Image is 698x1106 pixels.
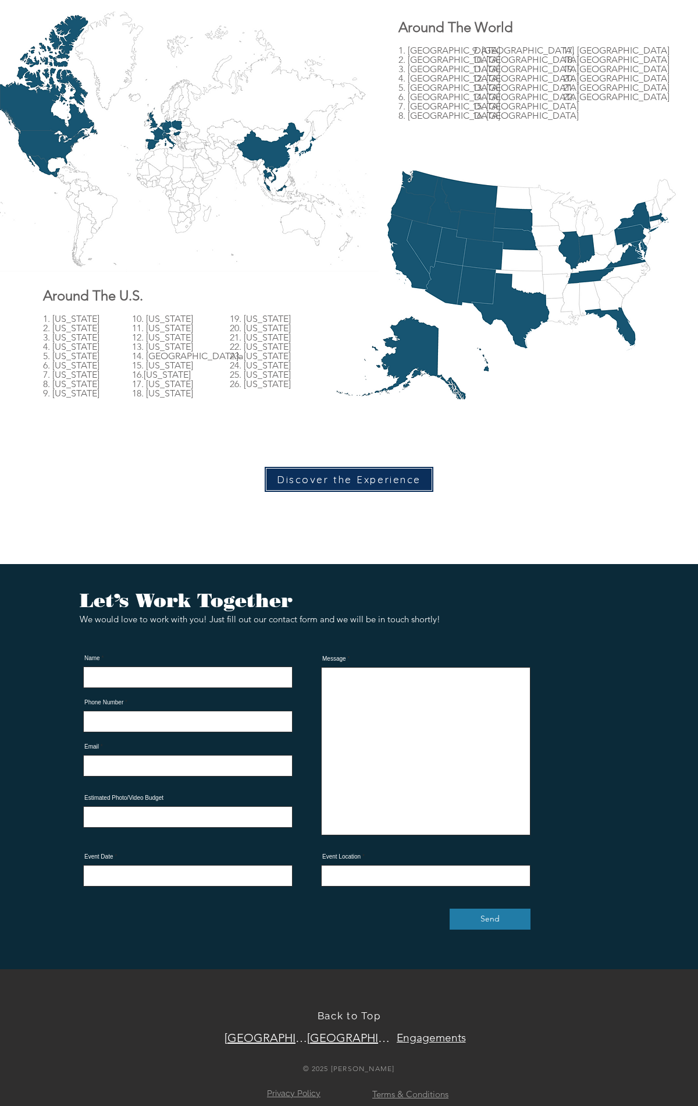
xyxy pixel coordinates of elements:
[480,913,500,925] span: Send
[563,63,669,75] span: 19. [GEOGRAPHIC_DATA]
[398,91,500,102] span: 6. [GEOGRAPHIC_DATA]
[132,313,193,324] span: 10. [US_STATE]
[398,45,500,56] span: 1. [GEOGRAPHIC_DATA]
[83,854,293,860] label: Event Date
[397,1031,466,1044] span: Engagements
[83,700,293,706] label: Phone Number
[43,332,99,343] span: 3. [US_STATE]
[398,19,513,36] span: Around The World
[303,1064,395,1073] span: © 2025 [PERSON_NAME]
[230,360,291,371] span: 24. [US_STATE]
[43,360,99,371] span: 6. [US_STATE]
[307,1026,390,1050] a: Seattle
[132,388,193,399] span: 18. [US_STATE]
[372,1089,448,1100] span: Terms & Conditions
[43,378,99,389] span: 8. [US_STATE]
[398,63,500,75] span: 3. [GEOGRAPHIC_DATA]
[398,73,500,84] span: 4. [GEOGRAPHIC_DATA]
[132,350,238,361] span: 14. [GEOGRAPHIC_DATA]
[43,369,99,380] span: 7. [US_STATE]
[43,350,99,361] span: 5. [US_STATE]
[472,54,579,65] span: 10. [GEOGRAPHIC_DATA]
[230,332,291,343] span: 21. [US_STATE]
[472,110,579,121] span: 16. [GEOGRAPHIC_DATA]
[230,369,291,380] span: 25. [US_STATE]
[43,322,99,334] span: 2. [US_STATE]
[132,360,193,371] span: 15. [US_STATE]
[472,101,579,112] span: 15. [GEOGRAPHIC_DATA]
[390,1026,472,1050] a: Engagements
[563,45,669,56] span: 17. [GEOGRAPHIC_DATA]
[472,63,579,75] span: 11. [GEOGRAPHIC_DATA]
[80,589,293,612] span: Let’s Work Together
[43,313,99,324] span: 1. [US_STATE]
[43,388,99,399] span: 9. [US_STATE]
[472,45,574,56] span: 9. [GEOGRAPHIC_DATA]
[264,466,434,492] a: Discover the Experience
[225,1031,307,1045] span: [GEOGRAPHIC_DATA]
[318,1010,381,1022] a: Back to Top
[230,313,234,324] span: 1
[132,332,193,343] span: 12. [US_STATE]
[144,369,191,380] span: [US_STATE]
[225,1026,307,1050] a: Los Angeles
[132,322,193,334] span: 11. [US_STATE]
[83,795,293,801] label: Estimated Photo/Video Budget
[563,82,669,93] span: 21. [GEOGRAPHIC_DATA]
[83,655,293,661] label: Name
[234,313,291,324] span: 9. [US_STATE]
[230,341,291,352] span: 22. [US_STATE]
[472,73,579,84] span: 12. [GEOGRAPHIC_DATA]
[83,744,293,750] label: Email
[321,854,530,860] label: Event Location
[230,350,291,361] span: 23. [US_STATE]
[563,91,669,102] span: 22. [GEOGRAPHIC_DATA]
[398,82,500,93] span: 5. [GEOGRAPHIC_DATA]
[132,341,193,352] span: 13. [US_STATE]
[43,287,143,304] span: Around The U.S.
[230,322,291,334] span: 20. [US_STATE]
[472,82,579,93] span: 13. [GEOGRAPHIC_DATA]
[563,54,669,65] span: 18. [GEOGRAPHIC_DATA]
[450,909,530,930] button: Send
[321,656,530,662] label: Message
[307,1031,390,1045] span: [GEOGRAPHIC_DATA]
[277,473,421,485] span: Discover the Experience
[372,1089,448,1100] a: Terms & Conditions
[230,378,291,389] span: 26. [US_STATE]
[472,91,579,102] span: 14. [GEOGRAPHIC_DATA]
[398,101,500,112] span: 7. [GEOGRAPHIC_DATA]
[43,341,99,352] span: 4. [US_STATE]
[563,73,669,84] span: 20. [GEOGRAPHIC_DATA]
[398,110,500,121] span: 8. [GEOGRAPHIC_DATA]
[398,54,500,65] span: 2. [GEOGRAPHIC_DATA]
[267,1089,320,1098] a: Privacy Policy
[132,378,193,389] span: 17. [US_STATE]
[132,369,144,380] span: 16.
[80,614,440,625] span: We would love to work with you! Just fill out our contact form and we will be in touch shortly!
